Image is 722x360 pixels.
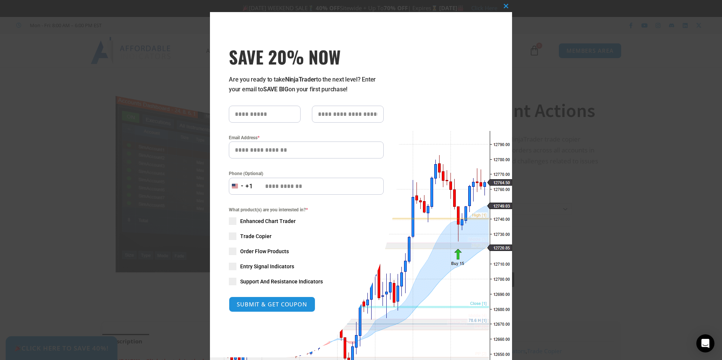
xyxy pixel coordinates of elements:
div: +1 [245,182,253,191]
label: Order Flow Products [229,248,384,255]
p: Are you ready to take to the next level? Enter your email to on your first purchase! [229,75,384,94]
span: What product(s) are you interested in? [229,206,384,214]
span: Support And Resistance Indicators [240,278,323,285]
span: Entry Signal Indicators [240,263,294,270]
label: Email Address [229,134,384,142]
strong: SAVE BIG [263,86,288,93]
span: Trade Copier [240,232,272,240]
label: Phone (Optional) [229,170,384,177]
div: Open Intercom Messenger [696,334,714,352]
label: Support And Resistance Indicators [229,278,384,285]
button: Selected country [229,178,253,195]
button: SUBMIT & GET COUPON [229,297,315,312]
span: Enhanced Chart Trader [240,217,296,225]
span: Order Flow Products [240,248,289,255]
label: Entry Signal Indicators [229,263,384,270]
label: Enhanced Chart Trader [229,217,384,225]
span: SAVE 20% NOW [229,46,384,67]
label: Trade Copier [229,232,384,240]
strong: NinjaTrader [285,76,316,83]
